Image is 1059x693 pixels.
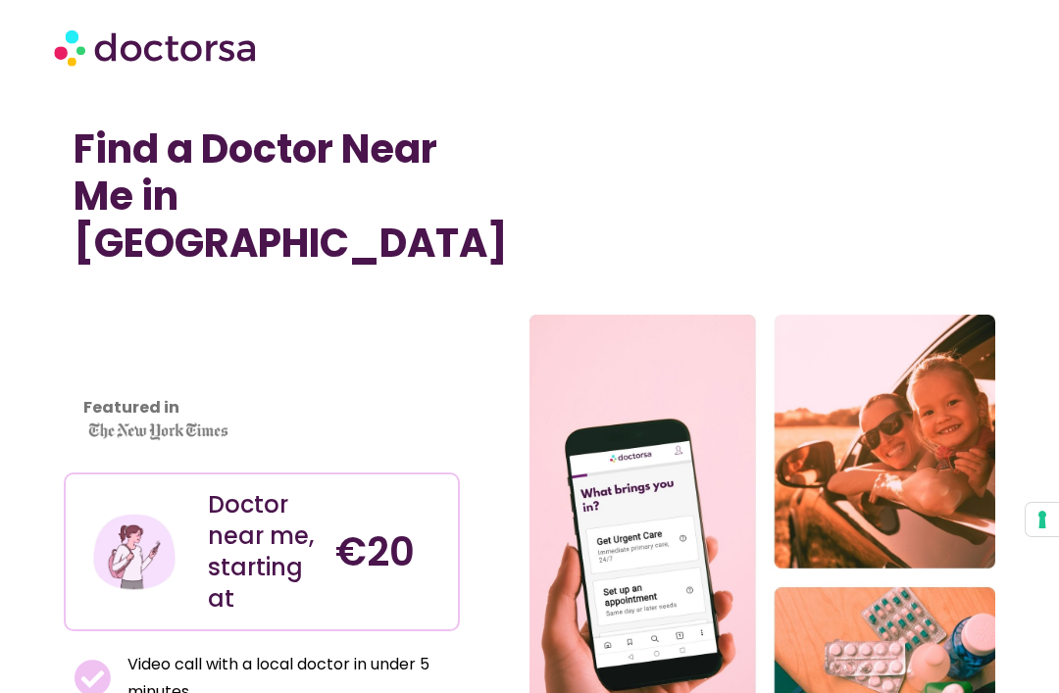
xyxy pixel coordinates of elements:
[335,528,443,575] h4: €20
[208,489,316,615] div: Doctor near me, starting at
[1026,503,1059,536] button: Your consent preferences for tracking technologies
[74,286,250,433] iframe: Customer reviews powered by Trustpilot
[83,396,179,419] strong: Featured in
[91,509,177,595] img: Illustration depicting a young woman in a casual outfit, engaged with her smartphone. She has a p...
[74,125,450,267] h1: Find a Doctor Near Me in [GEOGRAPHIC_DATA]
